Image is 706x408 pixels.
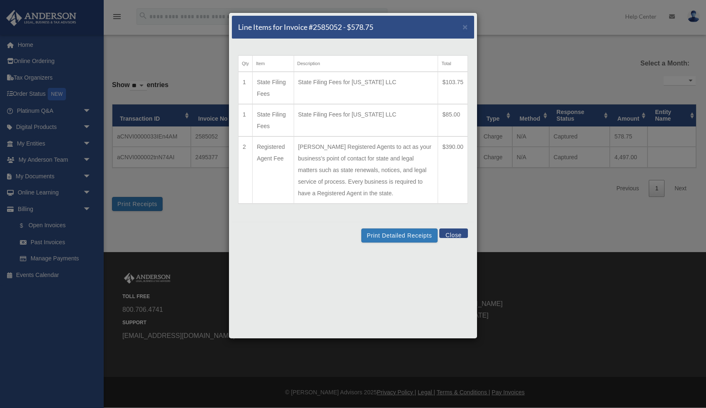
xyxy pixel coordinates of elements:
[438,56,468,72] th: Total
[253,136,294,204] td: Registered Agent Fee
[239,72,253,104] td: 1
[361,228,437,243] button: Print Detailed Receipts
[253,72,294,104] td: State Filing Fees
[438,72,468,104] td: $103.75
[239,104,253,136] td: 1
[294,136,438,204] td: [PERSON_NAME] Registered Agents to act as your business's point of contact for state and legal ma...
[463,22,468,31] button: Close
[463,22,468,32] span: ×
[439,228,468,238] button: Close
[253,104,294,136] td: State Filing Fees
[438,104,468,136] td: $85.00
[239,136,253,204] td: 2
[438,136,468,204] td: $390.00
[294,56,438,72] th: Description
[253,56,294,72] th: Item
[238,22,373,32] h5: Line Items for Invoice #2585052 - $578.75
[294,104,438,136] td: State Filing Fees for [US_STATE] LLC
[294,72,438,104] td: State Filing Fees for [US_STATE] LLC
[239,56,253,72] th: Qty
